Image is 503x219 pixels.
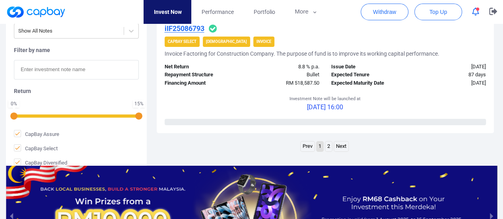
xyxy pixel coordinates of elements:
strong: Invoice [256,39,271,44]
strong: [DEMOGRAPHIC_DATA] [206,39,247,44]
a: Page 1 is your current page [317,141,323,151]
h5: Invoice Factoring for Construction Company. The purpose of fund is to improve its working capital... [165,50,439,57]
input: Enter investment note name [14,60,139,79]
span: Portfolio [253,8,275,16]
div: 87 days [408,71,492,79]
div: Expected Maturity Date [325,79,409,87]
h5: Return [14,87,139,95]
div: Financing Amount [159,79,242,87]
div: Repayment Structure [159,71,242,79]
a: Next page [334,141,348,151]
h5: Filter by name [14,47,139,54]
div: Issue Date [325,63,409,71]
div: [DATE] [408,79,492,87]
div: Net Return [159,63,242,71]
div: [DATE] [408,63,492,71]
span: CapBay Diversified [14,159,67,167]
span: CapBay Select [14,144,58,152]
div: Expected Tenure [325,71,409,79]
span: Top Up [429,8,447,16]
span: Performance [201,8,233,16]
a: Previous page [301,141,315,151]
div: 8.8 % p.a. [242,63,325,71]
div: 0 % [10,101,18,106]
span: RM 518,587.50 [286,80,319,86]
button: Top Up [414,4,462,20]
div: 15 % [134,101,144,106]
p: [DATE] 16:00 [289,102,361,112]
a: Page 2 [325,141,332,151]
u: iIF25086793 [165,24,204,33]
strong: CapBay Select [168,39,196,44]
span: CapBay Assure [14,130,59,138]
div: Bullet [242,71,325,79]
button: Withdraw [361,4,408,20]
p: Investment Note will be launched at [289,95,361,103]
